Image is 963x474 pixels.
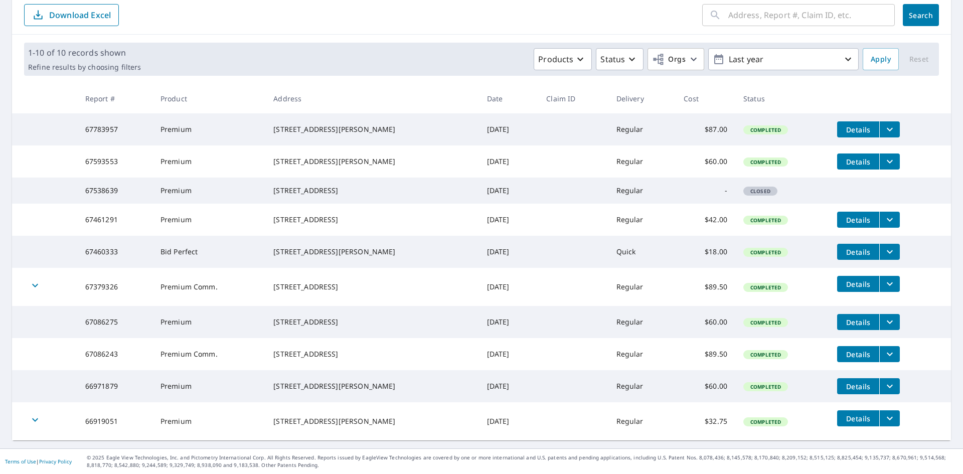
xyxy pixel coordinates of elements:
td: $42.00 [676,204,735,236]
span: Details [843,279,873,289]
td: $32.75 [676,402,735,440]
a: Terms of Use [5,458,36,465]
button: filesDropdownBtn-67086243 [879,346,900,362]
span: Details [843,247,873,257]
th: Report # [77,84,152,113]
td: Regular [608,145,676,178]
p: Last year [725,51,842,68]
td: $89.50 [676,338,735,370]
td: Regular [608,402,676,440]
div: [STREET_ADDRESS][PERSON_NAME] [273,156,470,167]
button: filesDropdownBtn-67593553 [879,153,900,170]
span: Details [843,215,873,225]
p: Products [538,53,573,65]
button: detailsBtn-67086275 [837,314,879,330]
td: Premium [152,145,265,178]
td: [DATE] [479,145,539,178]
td: Regular [608,268,676,306]
button: filesDropdownBtn-66919051 [879,410,900,426]
div: [STREET_ADDRESS] [273,282,470,292]
th: Date [479,84,539,113]
td: 67538639 [77,178,152,204]
div: [STREET_ADDRESS] [273,349,470,359]
td: Premium [152,402,265,440]
button: Status [596,48,644,70]
p: 1-10 of 10 records shown [28,47,141,59]
button: detailsBtn-67593553 [837,153,879,170]
td: Premium [152,370,265,402]
div: [STREET_ADDRESS][PERSON_NAME] [273,247,470,257]
td: [DATE] [479,268,539,306]
span: Completed [744,217,787,224]
td: [DATE] [479,236,539,268]
td: Premium [152,204,265,236]
button: detailsBtn-66971879 [837,378,879,394]
div: [STREET_ADDRESS] [273,215,470,225]
button: Apply [863,48,899,70]
span: Details [843,414,873,423]
div: [STREET_ADDRESS][PERSON_NAME] [273,124,470,134]
button: Last year [708,48,859,70]
button: Orgs [648,48,704,70]
td: 66919051 [77,402,152,440]
td: Regular [608,306,676,338]
span: Completed [744,418,787,425]
span: Completed [744,319,787,326]
button: detailsBtn-67460333 [837,244,879,260]
span: Completed [744,383,787,390]
input: Address, Report #, Claim ID, etc. [728,1,895,29]
th: Cost [676,84,735,113]
td: 66971879 [77,370,152,402]
td: Regular [608,338,676,370]
td: [DATE] [479,178,539,204]
td: $18.00 [676,236,735,268]
td: $89.50 [676,268,735,306]
button: detailsBtn-67086243 [837,346,879,362]
button: filesDropdownBtn-67379326 [879,276,900,292]
td: Premium [152,306,265,338]
td: 67783957 [77,113,152,145]
p: Status [600,53,625,65]
span: Orgs [652,53,686,66]
span: Search [911,11,931,20]
div: [STREET_ADDRESS] [273,317,470,327]
button: detailsBtn-66919051 [837,410,879,426]
td: 67086275 [77,306,152,338]
td: 67086243 [77,338,152,370]
td: [DATE] [479,113,539,145]
span: Details [843,125,873,134]
p: | [5,458,72,464]
button: detailsBtn-67783957 [837,121,879,137]
td: 67379326 [77,268,152,306]
td: Regular [608,178,676,204]
td: Premium Comm. [152,338,265,370]
button: filesDropdownBtn-67461291 [879,212,900,228]
td: Regular [608,204,676,236]
td: Premium [152,113,265,145]
div: [STREET_ADDRESS][PERSON_NAME] [273,381,470,391]
td: Premium [152,178,265,204]
th: Address [265,84,478,113]
td: [DATE] [479,338,539,370]
td: 67593553 [77,145,152,178]
td: $87.00 [676,113,735,145]
div: [STREET_ADDRESS] [273,186,470,196]
td: [DATE] [479,306,539,338]
td: 67461291 [77,204,152,236]
td: Premium Comm. [152,268,265,306]
button: filesDropdownBtn-67460333 [879,244,900,260]
button: Download Excel [24,4,119,26]
span: Completed [744,249,787,256]
th: Product [152,84,265,113]
p: Refine results by choosing filters [28,63,141,72]
td: Quick [608,236,676,268]
span: Apply [871,53,891,66]
p: Download Excel [49,10,111,21]
td: $60.00 [676,145,735,178]
th: Claim ID [538,84,608,113]
button: detailsBtn-67461291 [837,212,879,228]
td: Bid Perfect [152,236,265,268]
p: © 2025 Eagle View Technologies, Inc. and Pictometry International Corp. All Rights Reserved. Repo... [87,454,958,469]
a: Privacy Policy [39,458,72,465]
td: Regular [608,370,676,402]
